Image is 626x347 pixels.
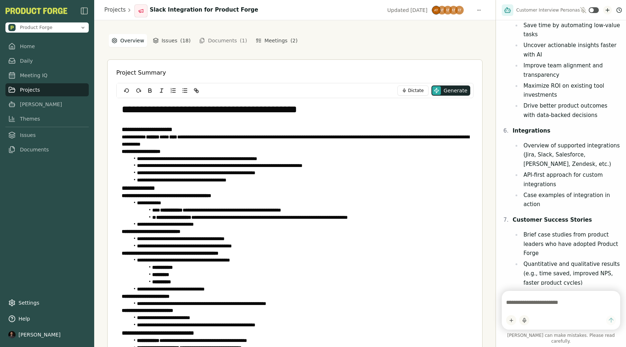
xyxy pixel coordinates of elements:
img: Adam Tucker [438,6,446,14]
h2: Project Summary [116,68,166,77]
button: Italic [156,86,167,95]
span: ( 18 ) [180,37,191,44]
li: Brief case studies from product leaders who have adopted Product Forge [521,230,620,258]
button: Add content to chat [506,315,516,325]
button: New chat [603,6,612,14]
a: Daily [5,54,89,67]
img: Adam Tucker [455,6,464,14]
a: Settings [5,296,89,309]
button: undo [122,86,132,95]
li: Uncover actionable insights faster with AI [521,41,620,59]
button: Ordered [168,86,178,95]
strong: Integrations [513,127,550,134]
li: Drive better product outcomes with data-backed decisions [521,101,620,120]
button: Documents [195,35,251,46]
span: ( 1 ) [240,37,247,44]
a: Projects [5,83,89,96]
a: [PERSON_NAME] [5,98,89,111]
button: Toggle ambient mode [589,7,599,13]
li: Save time by automating low-value tasks [521,21,620,39]
strong: Customer Success Stories [513,217,592,223]
button: Send message [606,315,616,325]
span: Product Forge [20,24,53,31]
img: Adam Tucker [443,6,452,14]
button: Help [5,312,89,325]
button: Updated[DATE]Adam TuckerAdam TuckerAdam TuckerAdam TuckerAdam Tucker [383,5,468,15]
li: Improve team alignment and transparency [521,61,620,80]
li: API-first approach for custom integrations [521,171,620,189]
img: Adam Tucker [449,6,458,14]
span: Generate [444,87,467,94]
button: Bold [145,86,155,95]
span: Dictate [408,88,423,93]
button: Meetings [253,34,301,47]
button: [PERSON_NAME] [5,328,89,341]
button: Close Sidebar [80,7,89,15]
button: Issues [150,34,193,47]
button: Start dictation [519,315,529,325]
button: Open organization switcher [5,22,89,33]
a: Issues [5,129,89,142]
li: Maximize ROI on existing tool investments [521,81,620,100]
img: profile [8,331,16,338]
span: ( 2 ) [291,37,298,44]
img: Product Forge [5,8,67,14]
img: Product Forge [8,24,16,31]
button: PF-Logo [5,8,67,14]
h1: Slack Integration for Product Forge [150,6,258,14]
a: Themes [5,112,89,125]
button: Bullet [180,86,190,95]
img: sidebar [80,7,89,15]
li: Quantitative and qualitative results (e.g., time saved, improved NPS, faster product cycles) [521,260,620,288]
button: Generate [431,85,470,96]
button: Link [191,86,201,95]
span: Updated [387,7,409,14]
button: redo [133,86,143,95]
span: Customer Interview Personas [516,7,580,13]
li: Case examples of integration in action [521,191,620,209]
a: Meeting IQ [5,69,89,82]
a: Home [5,40,89,53]
button: Overview [109,34,147,47]
a: Documents [5,143,89,156]
button: Dictate [397,85,428,96]
span: [DATE] [410,7,427,14]
img: Adam Tucker [432,6,441,14]
span: [PERSON_NAME] can make mistakes. Please read carefully. [502,333,620,344]
li: Overview of supported integrations (Jira, Slack, Salesforce, [PERSON_NAME], Zendesk, etc.) [521,141,620,169]
a: Projects [104,6,126,14]
button: Chat history [615,6,623,14]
